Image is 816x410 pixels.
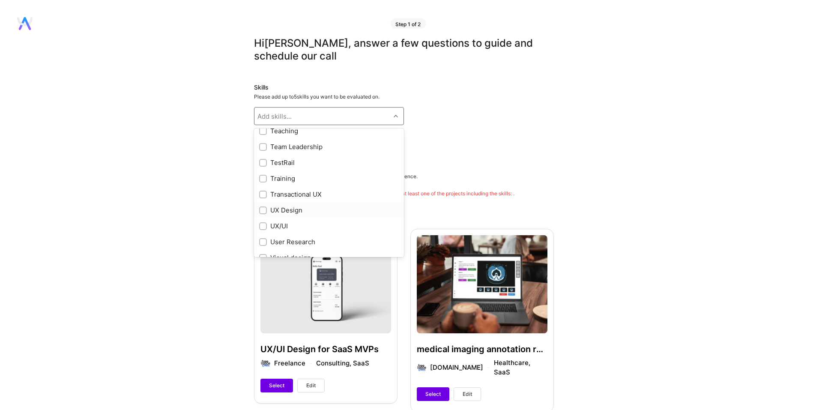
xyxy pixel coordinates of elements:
div: Visual design [259,253,399,262]
span: Edit [306,382,316,389]
div: UX/UI [259,221,399,230]
div: Skills [254,83,554,92]
span: Select [425,390,441,398]
div: TestRail [259,158,399,167]
div: UX Design [259,206,399,215]
div: Training [259,174,399,183]
div: Teaching [259,126,399,135]
div: Add skills... [257,112,292,121]
div: Step 1 of 2 [390,18,426,29]
i: icon Chevron [394,114,398,118]
div: Hi [PERSON_NAME] , answer a few questions to guide and schedule our call [254,37,554,63]
span: Edit [463,390,472,398]
button: Edit [297,379,325,392]
div: User Research [259,237,399,246]
button: Select [260,379,293,392]
button: Edit [454,387,481,401]
div: Please add up to 5 skills you want to be evaluated on. [254,93,554,100]
div: Transactional UX [259,190,399,199]
button: Select [417,387,449,401]
span: Select [269,382,284,389]
div: Team Leadership [259,142,399,151]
